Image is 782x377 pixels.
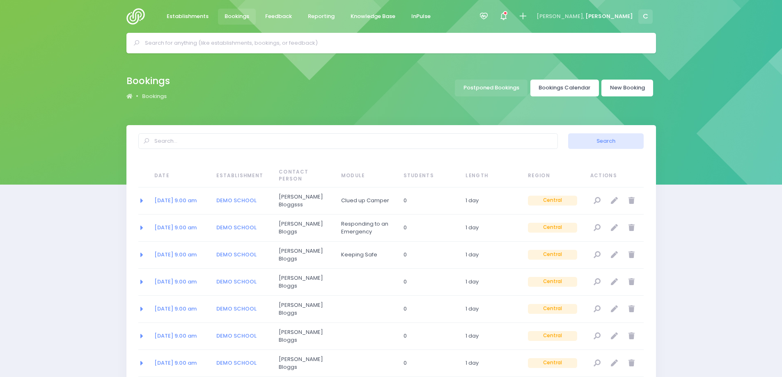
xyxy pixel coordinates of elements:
[585,269,644,296] td: null
[308,12,335,21] span: Reporting
[279,274,328,290] span: [PERSON_NAME] Bloggs
[273,242,336,269] td: Joe Bloggs
[625,194,638,208] a: Delete
[336,242,398,269] td: Keeping Safe
[625,302,638,316] a: Delete
[211,296,273,323] td: DEMO SCHOOL
[523,215,585,242] td: Central
[523,242,585,269] td: Central
[149,242,211,269] td: 2050-08-07 09:00:00
[523,323,585,350] td: Central
[404,196,453,205] span: 0
[466,172,515,180] span: Length
[273,215,336,242] td: Joe Bloggs
[568,133,644,149] button: Search
[126,75,170,87] h2: Bookings
[216,172,266,180] span: Establishment
[145,37,644,49] input: Search for anything (like establishments, bookings, or feedback)
[149,215,211,242] td: 2050-08-07 09:00:00
[149,323,211,350] td: 2050-08-07 09:00:00
[126,8,150,25] img: Logo
[149,296,211,323] td: 2050-08-07 09:00:00
[149,350,211,377] td: 2050-08-07 09:00:00
[585,12,633,21] span: [PERSON_NAME]
[608,275,621,289] a: Edit
[625,248,638,262] a: Delete
[601,80,653,96] a: New Booking
[398,296,461,323] td: 0
[590,194,604,208] a: View
[211,187,273,215] td: DEMO SCHOOL
[398,242,461,269] td: 0
[608,221,621,235] a: Edit
[279,169,328,183] span: Contact Person
[466,332,515,340] span: 1 day
[279,328,328,344] span: [PERSON_NAME] Bloggs
[211,269,273,296] td: DEMO SCHOOL
[211,350,273,377] td: DEMO SCHOOL
[398,269,461,296] td: 0
[344,9,402,25] a: Knowledge Base
[625,329,638,343] a: Delete
[138,133,558,149] input: Search...
[523,269,585,296] td: Central
[585,187,644,215] td: null
[590,172,642,180] span: Actions
[273,350,336,377] td: Joe Bloggs
[530,80,599,96] a: Bookings Calendar
[154,359,197,367] a: [DATE] 9.00 am
[259,9,299,25] a: Feedback
[411,12,431,21] span: InPulse
[625,356,638,370] a: Delete
[608,248,621,262] a: Edit
[590,302,604,316] a: View
[273,187,336,215] td: Joe Bloggsss
[528,358,577,368] span: Central
[528,250,577,260] span: Central
[528,277,577,287] span: Central
[273,296,336,323] td: Joe Bloggs
[279,247,328,263] span: [PERSON_NAME] Bloggs
[590,356,604,370] a: View
[460,350,523,377] td: 1
[301,9,342,25] a: Reporting
[154,196,197,204] a: [DATE] 9.00 am
[537,12,584,21] span: [PERSON_NAME],
[273,323,336,350] td: Joe Bloggs
[404,278,453,286] span: 0
[625,221,638,235] a: Delete
[466,278,515,286] span: 1 day
[225,12,249,21] span: Bookings
[216,305,257,313] a: DEMO SCHOOL
[216,359,257,367] a: DEMO SCHOOL
[590,221,604,235] a: View
[460,323,523,350] td: 1
[590,329,604,343] a: View
[351,12,395,21] span: Knowledge Base
[625,275,638,289] a: Delete
[218,9,256,25] a: Bookings
[523,187,585,215] td: Central
[341,220,390,236] span: Responding to an Emergency
[341,196,390,205] span: Clued up Camper
[404,172,453,180] span: Students
[404,332,453,340] span: 0
[398,215,461,242] td: 0
[608,356,621,370] a: Edit
[216,251,257,258] a: DEMO SCHOOL
[523,296,585,323] td: Central
[585,242,644,269] td: null
[585,215,644,242] td: null
[638,9,653,24] span: C
[216,196,257,204] a: DEMO SCHOOL
[404,305,453,313] span: 0
[528,223,577,233] span: Central
[585,296,644,323] td: null
[154,305,197,313] a: [DATE] 9.00 am
[404,224,453,232] span: 0
[216,224,257,231] a: DEMO SCHOOL
[273,269,336,296] td: Joe Bloggs
[608,329,621,343] a: Edit
[460,296,523,323] td: 1
[460,269,523,296] td: 1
